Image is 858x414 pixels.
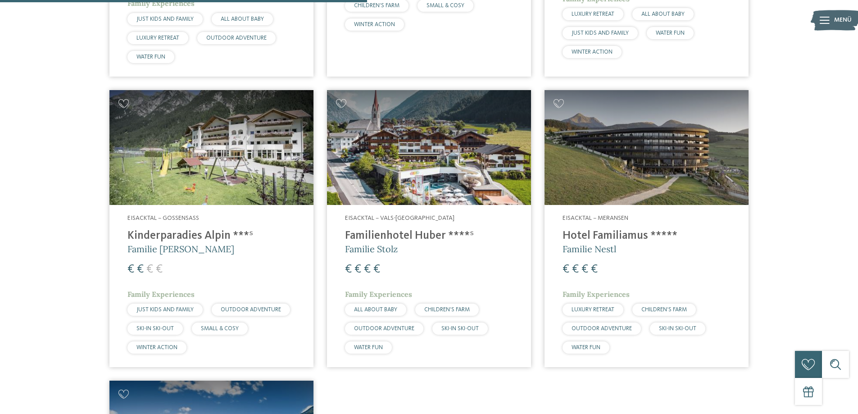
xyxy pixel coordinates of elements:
[572,307,614,313] span: LUXURY RETREAT
[545,90,749,367] a: Familienhotels gesucht? Hier findet ihr die besten! Eisacktal – Meransen Hotel Familiamus ***** F...
[563,243,616,255] span: Familie Nestl
[354,307,397,313] span: ALL ABOUT BABY
[545,90,749,205] img: Familienhotels gesucht? Hier findet ihr die besten!
[572,326,632,332] span: OUTDOOR ADVENTURE
[427,3,464,9] span: SMALL & COSY
[345,243,398,255] span: Familie Stolz
[441,326,479,332] span: SKI-IN SKI-OUT
[137,264,144,275] span: €
[354,22,395,27] span: WINTER ACTION
[136,326,174,332] span: SKI-IN SKI-OUT
[156,264,163,275] span: €
[136,16,194,22] span: JUST KIDS AND FAMILY
[127,243,234,255] span: Familie [PERSON_NAME]
[327,90,531,367] a: Familienhotels gesucht? Hier findet ihr die besten! Eisacktal – Vals-[GEOGRAPHIC_DATA] Familienho...
[345,264,352,275] span: €
[641,11,685,17] span: ALL ABOUT BABY
[127,215,199,221] span: Eisacktal – Gossensass
[136,54,165,60] span: WATER FUN
[364,264,371,275] span: €
[656,30,685,36] span: WATER FUN
[563,215,628,221] span: Eisacktal – Meransen
[354,264,361,275] span: €
[206,35,267,41] span: OUTDOOR ADVENTURE
[221,16,264,22] span: ALL ABOUT BABY
[146,264,153,275] span: €
[563,290,630,299] span: Family Experiences
[136,307,194,313] span: JUST KIDS AND FAMILY
[221,307,281,313] span: OUTDOOR ADVENTURE
[659,326,696,332] span: SKI-IN SKI-OUT
[641,307,687,313] span: CHILDREN’S FARM
[354,326,414,332] span: OUTDOOR ADVENTURE
[327,90,531,205] img: Familienhotels gesucht? Hier findet ihr die besten!
[572,30,629,36] span: JUST KIDS AND FAMILY
[127,290,195,299] span: Family Experiences
[127,264,134,275] span: €
[591,264,598,275] span: €
[354,345,383,350] span: WATER FUN
[127,229,295,243] h4: Kinderparadies Alpin ***ˢ
[345,290,412,299] span: Family Experiences
[563,264,569,275] span: €
[109,90,313,205] img: Kinderparadies Alpin ***ˢ
[572,11,614,17] span: LUXURY RETREAT
[581,264,588,275] span: €
[424,307,470,313] span: CHILDREN’S FARM
[354,3,399,9] span: CHILDREN’S FARM
[373,264,380,275] span: €
[572,345,600,350] span: WATER FUN
[572,49,613,55] span: WINTER ACTION
[345,215,454,221] span: Eisacktal – Vals-[GEOGRAPHIC_DATA]
[136,35,179,41] span: LUXURY RETREAT
[572,264,579,275] span: €
[109,90,313,367] a: Familienhotels gesucht? Hier findet ihr die besten! Eisacktal – Gossensass Kinderparadies Alpin *...
[136,345,177,350] span: WINTER ACTION
[201,326,239,332] span: SMALL & COSY
[345,229,513,243] h4: Familienhotel Huber ****ˢ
